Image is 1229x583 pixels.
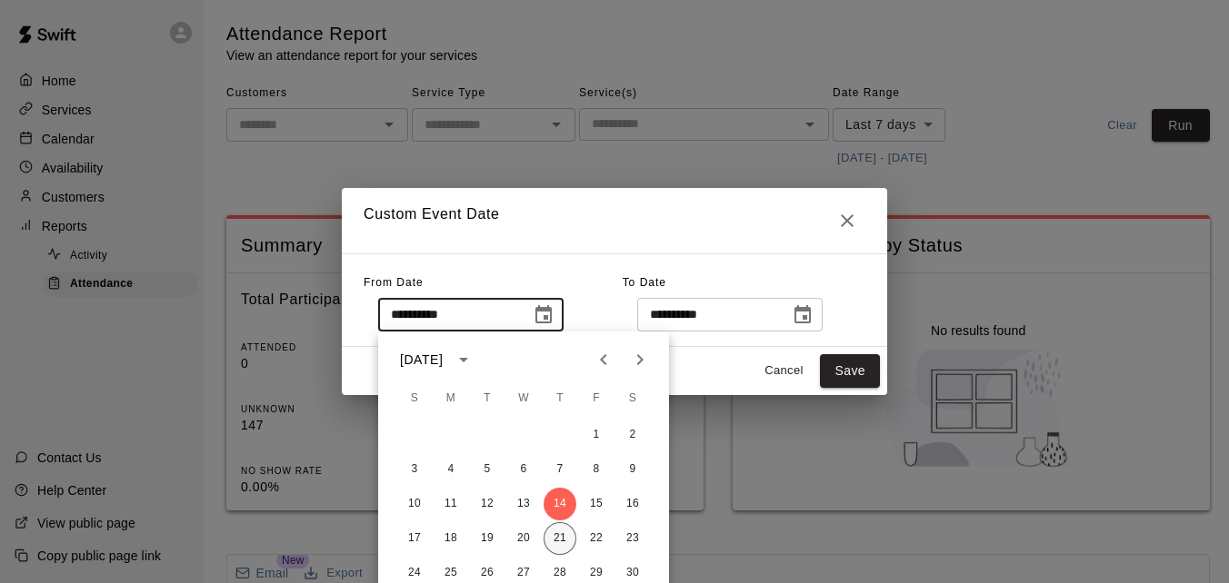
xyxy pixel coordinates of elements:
[507,488,540,520] button: 13
[471,488,504,520] button: 12
[544,453,576,486] button: 7
[623,276,666,289] span: To Date
[398,380,431,417] span: Sunday
[471,522,504,555] button: 19
[580,522,613,555] button: 22
[754,357,813,385] button: Cancel
[784,297,821,333] button: Choose date, selected date is Aug 21, 2025
[471,380,504,417] span: Tuesday
[364,276,424,289] span: From Date
[585,341,622,378] button: Previous month
[544,488,576,520] button: 14
[525,297,562,333] button: Choose date, selected date is Aug 14, 2025
[507,380,540,417] span: Wednesday
[616,380,649,417] span: Saturday
[507,453,540,486] button: 6
[398,522,431,555] button: 17
[580,488,613,520] button: 15
[616,522,649,555] button: 23
[820,354,880,388] button: Save
[616,419,649,451] button: 2
[471,453,504,486] button: 5
[435,380,467,417] span: Monday
[616,488,649,520] button: 16
[435,522,467,555] button: 18
[435,488,467,520] button: 11
[400,351,443,370] div: [DATE]
[829,203,865,239] button: Close
[580,380,613,417] span: Friday
[580,453,613,486] button: 8
[622,341,658,378] button: Next month
[398,488,431,520] button: 10
[342,188,887,253] h2: Custom Event Date
[616,453,649,486] button: 9
[448,344,479,375] button: calendar view is open, switch to year view
[398,453,431,486] button: 3
[544,522,576,555] button: 21
[435,453,467,486] button: 4
[544,380,576,417] span: Thursday
[580,419,613,451] button: 1
[507,522,540,555] button: 20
